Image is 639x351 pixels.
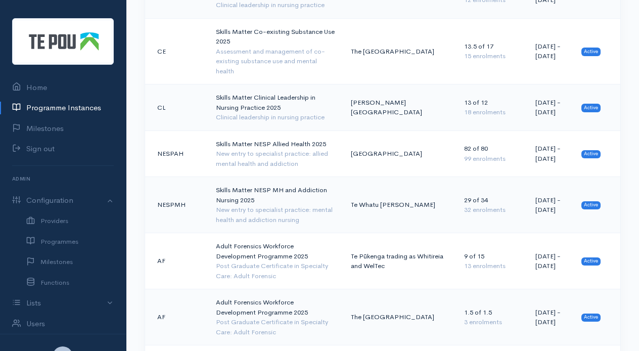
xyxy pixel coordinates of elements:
[456,233,527,289] td: 9 of 15
[527,177,573,233] td: [DATE] - [DATE]
[12,18,114,65] img: Te Pou
[216,317,335,337] div: Post Graduate Certificate in Specialty Care: Adult Forensic
[527,84,573,131] td: [DATE] - [DATE]
[145,130,208,177] td: NESPAH
[581,201,601,209] span: Active
[216,47,335,76] div: Assessment and management of co-existing substance use and mental health
[216,205,335,225] div: New entry to specialist practice: mental health and addiction nursing
[343,289,455,345] td: The [GEOGRAPHIC_DATA]
[216,149,335,168] div: New entry to specialist practice: allied mental health and addiction
[208,177,343,233] td: Skills Matter NESP MH and Addiction Nursing 2025
[145,84,208,131] td: CL
[343,84,455,131] td: [PERSON_NAME][GEOGRAPHIC_DATA]
[456,289,527,345] td: 1.5 of 1.5
[456,84,527,131] td: 13 of 12
[464,107,519,117] div: 18 enrolments
[343,233,455,289] td: Te Pūkenga trading as Whitireia and WelTec
[145,233,208,289] td: AF
[581,150,601,158] span: Active
[464,154,519,164] div: 99 enrolments
[145,177,208,233] td: NESPMH
[208,18,343,84] td: Skills Matter Co-existing Substance Use 2025
[456,130,527,177] td: 82 of 80
[464,51,519,61] div: 15 enrolments
[581,104,601,112] span: Active
[527,289,573,345] td: [DATE] - [DATE]
[208,289,343,345] td: Adult Forensics Workforce Development Programme 2025
[527,18,573,84] td: [DATE] - [DATE]
[581,314,601,322] span: Active
[527,233,573,289] td: [DATE] - [DATE]
[208,233,343,289] td: Adult Forensics Workforce Development Programme 2025
[145,289,208,345] td: AF
[343,177,455,233] td: Te Whatu [PERSON_NAME]
[145,18,208,84] td: CE
[464,317,519,327] div: 3 enrolments
[464,205,519,215] div: 32 enrolments
[12,172,114,186] h6: Admin
[456,18,527,84] td: 13.5 of 17
[208,84,343,131] td: Skills Matter Clinical Leadership in Nursing Practice 2025
[216,112,335,122] div: Clinical leadership in nursing practice
[343,130,455,177] td: [GEOGRAPHIC_DATA]
[456,177,527,233] td: 29 of 34
[208,130,343,177] td: Skills Matter NESP Allied Health 2025
[343,18,455,84] td: The [GEOGRAPHIC_DATA]
[527,130,573,177] td: [DATE] - [DATE]
[216,261,335,281] div: Post Graduate Certificate in Specialty Care: Adult Forensic
[581,257,601,266] span: Active
[581,48,601,56] span: Active
[464,261,519,271] div: 13 enrolments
